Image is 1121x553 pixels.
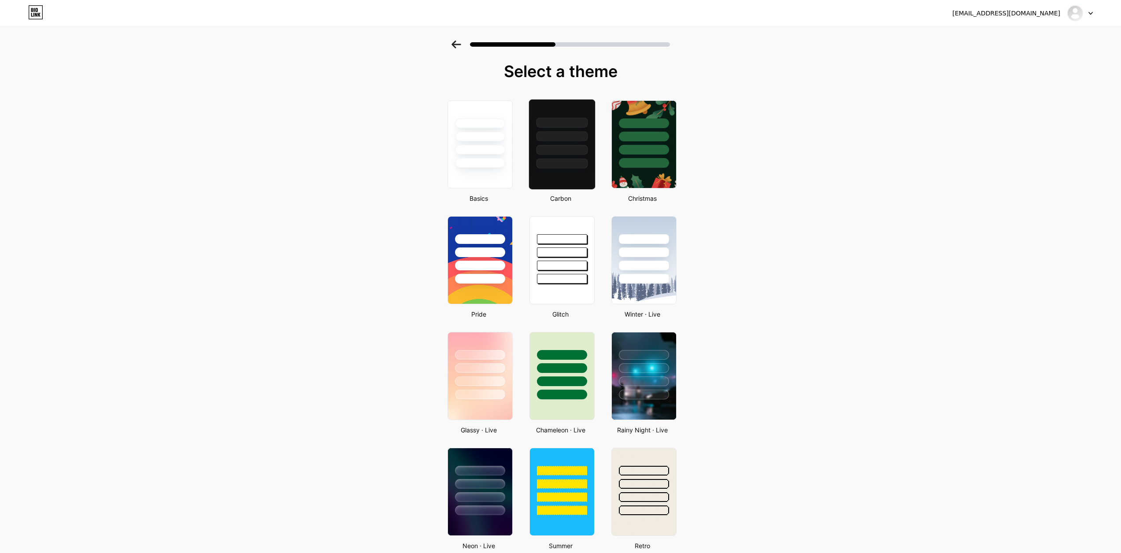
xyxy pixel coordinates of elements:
div: [EMAIL_ADDRESS][DOMAIN_NAME] [952,9,1060,18]
img: nghiendautu [1067,5,1084,22]
div: Summer [527,541,595,550]
div: Winter · Live [609,310,677,319]
div: Select a theme [444,63,677,80]
div: Basics [445,194,513,203]
div: Pride [445,310,513,319]
div: Glassy · Live [445,425,513,435]
div: Retro [609,541,677,550]
div: Glitch [527,310,595,319]
div: Carbon [527,194,595,203]
div: Chameleon · Live [527,425,595,435]
div: Christmas [609,194,677,203]
div: Neon · Live [445,541,513,550]
div: Rainy Night · Live [609,425,677,435]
